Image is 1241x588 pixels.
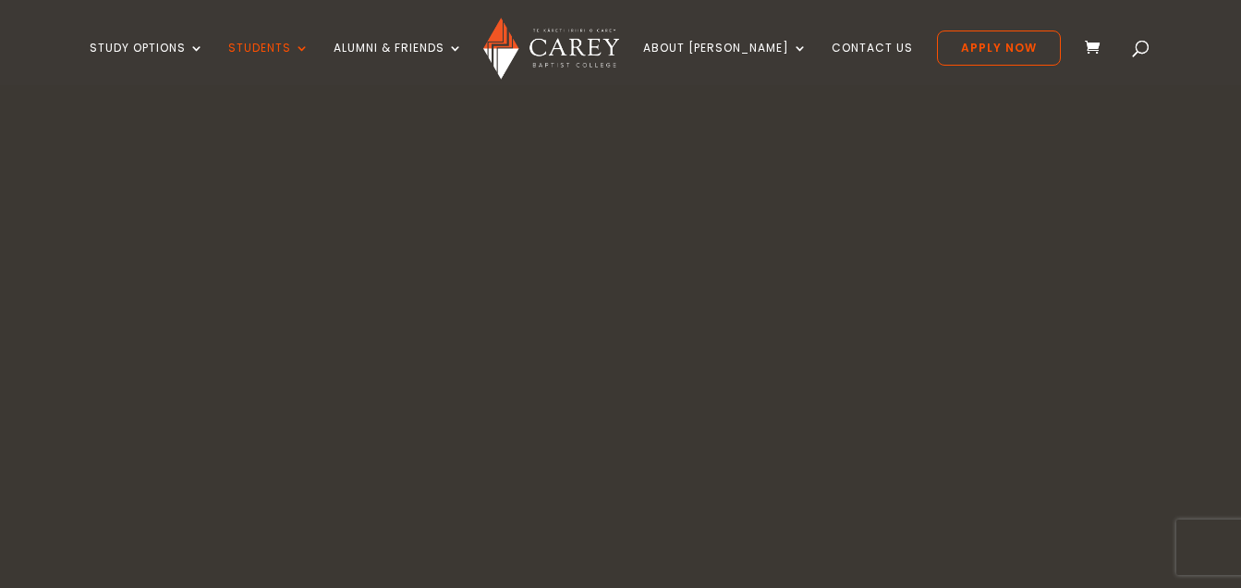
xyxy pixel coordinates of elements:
[228,42,310,85] a: Students
[90,42,204,85] a: Study Options
[643,42,808,85] a: About [PERSON_NAME]
[937,31,1061,66] a: Apply Now
[334,42,463,85] a: Alumni & Friends
[483,18,619,80] img: Carey Baptist College
[832,42,913,85] a: Contact Us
